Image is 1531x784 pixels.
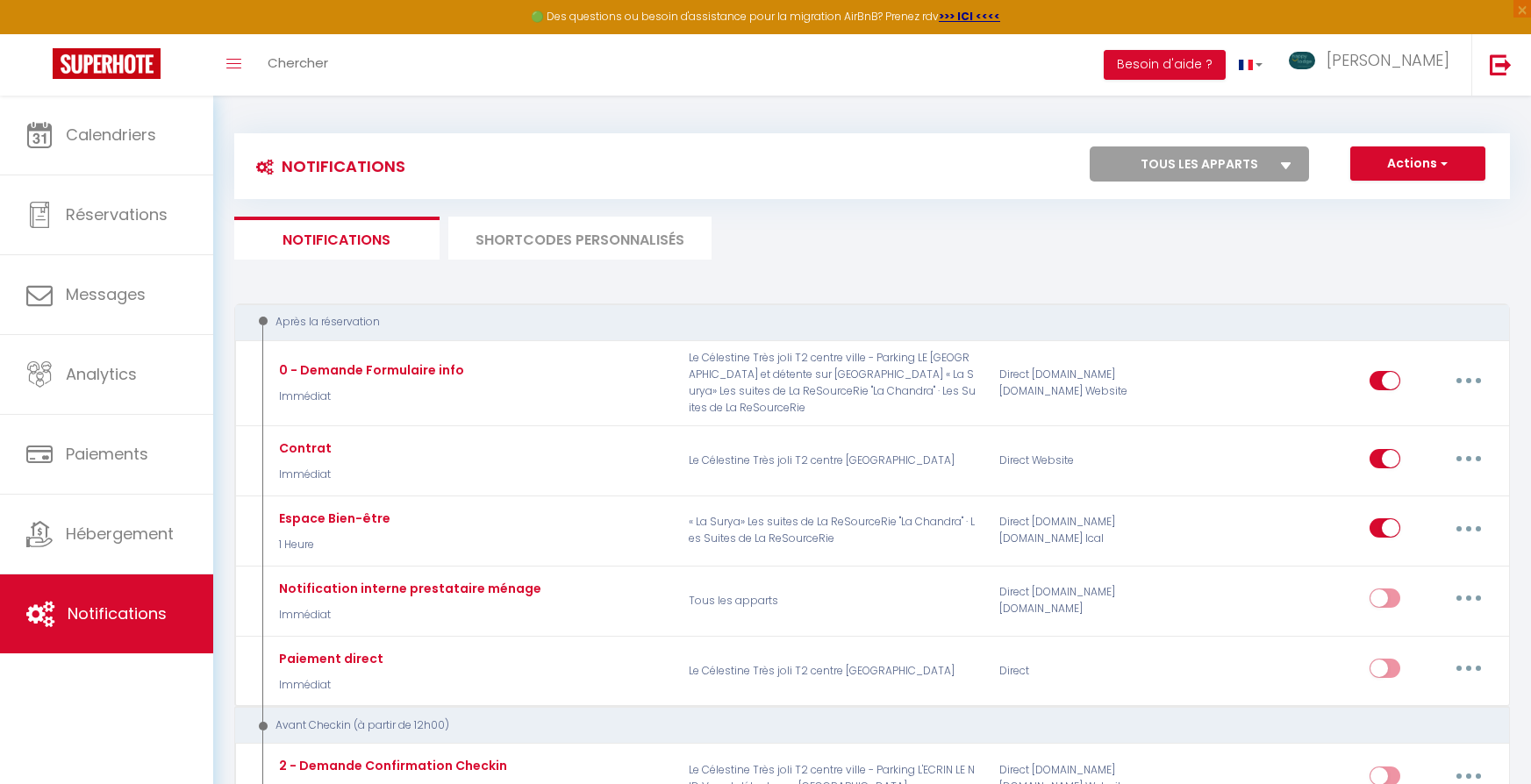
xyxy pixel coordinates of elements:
div: Notification interne prestataire ménage [275,579,541,598]
div: Paiement direct [275,649,383,668]
div: 0 - Demande Formulaire info [275,360,464,380]
span: Messages [66,283,146,305]
img: logout [1490,53,1512,75]
div: Contrat [275,438,332,458]
img: Super Booking [53,48,161,79]
img: ... [1289,52,1315,69]
span: [PERSON_NAME] [1327,49,1449,71]
div: Direct Website [988,436,1195,487]
p: « La Surya» Les suites de La ReSourceRie "La Chandra" · Les Suites de La ReSourceRie [677,505,988,556]
a: Chercher [254,34,341,96]
div: Direct [DOMAIN_NAME] [DOMAIN_NAME] Ical [988,505,1195,556]
li: Notifications [234,217,440,260]
span: Réservations [66,203,168,225]
li: SHORTCODES PERSONNALISÉS [448,217,712,260]
span: Calendriers [66,124,156,146]
p: Immédiat [275,467,332,483]
span: Paiements [66,443,148,465]
p: Immédiat [275,677,383,694]
a: >>> ICI <<<< [939,9,1000,24]
h3: Notifications [247,146,405,186]
span: Analytics [66,363,137,385]
span: Notifications [68,602,167,624]
span: Hébergement [66,523,174,545]
a: ... [PERSON_NAME] [1276,34,1471,96]
p: Le Célestine Très joli T2 centre [GEOGRAPHIC_DATA] [677,436,988,487]
span: Chercher [268,53,328,72]
div: Espace Bien-être [275,509,390,528]
button: Actions [1350,146,1485,182]
div: 2 - Demande Confirmation Checkin [275,756,507,775]
div: Avant Checkin (à partir de 12h00) [251,717,1470,734]
div: Direct [988,645,1195,696]
p: Immédiat [275,388,464,405]
button: Besoin d'aide ? [1104,50,1226,80]
div: Après la réservation [251,314,1470,331]
p: 1 Heure [275,537,390,553]
p: Tous les apparts [677,575,988,626]
div: Direct [DOMAIN_NAME] [DOMAIN_NAME] Website [988,350,1195,416]
div: Direct [DOMAIN_NAME] [DOMAIN_NAME] [988,575,1195,626]
p: Immédiat [275,607,541,624]
p: Le Célestine Très joli T2 centre ville - Parking LE [GEOGRAPHIC_DATA] et détente sur [GEOGRAPHIC_... [677,350,988,416]
p: Le Célestine Très joli T2 centre [GEOGRAPHIC_DATA] [677,645,988,696]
